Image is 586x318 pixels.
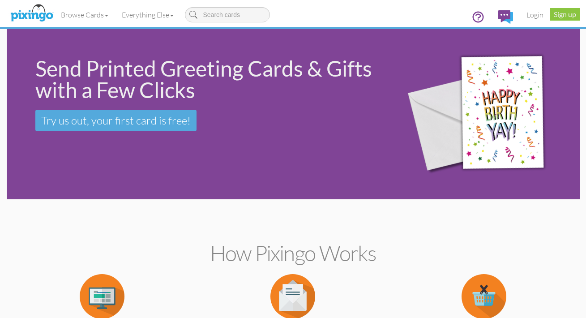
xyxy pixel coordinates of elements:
div: Send Printed Greeting Cards & Gifts with a Few Clicks [35,58,381,101]
a: Login [520,4,550,26]
a: Try us out, your first card is free! [35,110,197,131]
input: Search cards [185,7,270,22]
a: Browse Cards [54,4,115,26]
h2: How Pixingo works [22,241,564,265]
img: 942c5090-71ba-4bfc-9a92-ca782dcda692.png [394,31,577,198]
img: pixingo logo [8,2,56,25]
a: Sign up [550,8,580,21]
img: comments.svg [498,10,513,24]
span: Try us out, your first card is free! [41,114,191,127]
a: Everything Else [115,4,180,26]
